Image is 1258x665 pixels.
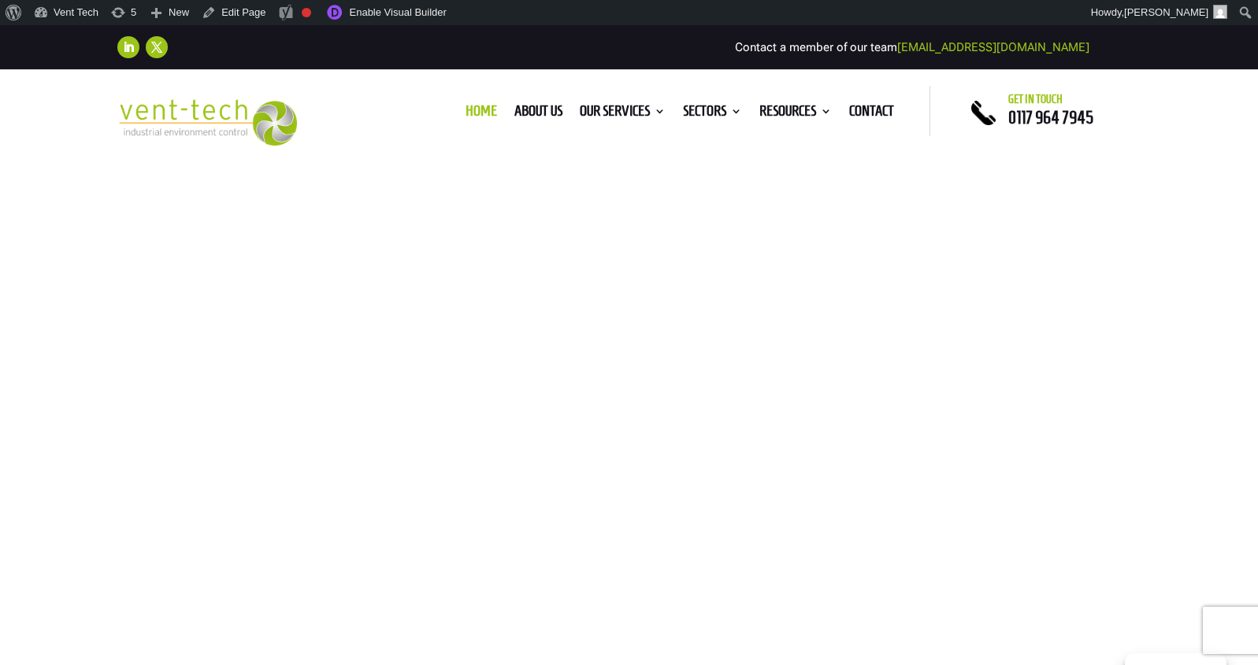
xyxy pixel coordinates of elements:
a: About us [514,105,562,123]
span: Contact a member of our team [735,40,1089,54]
span: Get in touch [1008,93,1063,105]
a: Resources [759,105,832,123]
a: Follow on LinkedIn [117,36,139,58]
a: Follow on X [146,36,168,58]
a: Contact [849,105,894,123]
span: [PERSON_NAME] [1124,6,1208,18]
a: Sectors [683,105,742,123]
a: [EMAIL_ADDRESS][DOMAIN_NAME] [897,40,1089,54]
img: 2023-09-27T08_35_16.549ZVENT-TECH---Clear-background [117,99,298,146]
div: Focus keyphrase not set [302,8,311,17]
a: 0117 964 7945 [1008,108,1093,127]
a: Home [466,105,497,123]
a: Our Services [580,105,666,123]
